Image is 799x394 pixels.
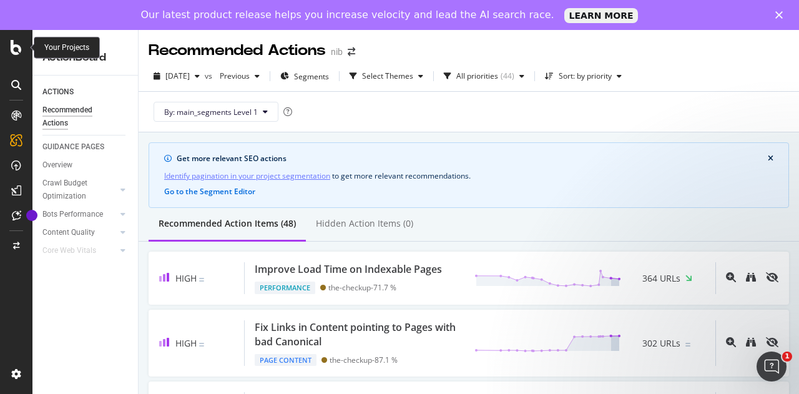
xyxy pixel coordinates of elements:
[42,140,129,154] a: GUIDANCE PAGES
[294,71,329,82] span: Segments
[255,262,442,277] div: Improve Load Time on Indexable Pages
[559,72,612,80] div: Sort: by priority
[255,320,459,349] div: Fix Links in Content pointing to Pages with bad Canonical
[42,208,117,221] a: Bots Performance
[439,66,529,86] button: All priorities(44)
[215,71,250,81] span: Previous
[164,169,773,182] div: to get more relevant recommendations .
[42,86,129,99] a: ACTIONS
[149,66,205,86] button: [DATE]
[255,282,315,294] div: Performance
[205,71,215,81] span: vs
[782,352,792,362] span: 1
[42,244,117,257] a: Core Web Vitals
[456,72,498,80] div: All priorities
[765,152,777,165] button: close banner
[726,272,736,282] div: magnifying-glass-plus
[330,355,398,365] div: the-checkup - 87.1 %
[362,72,413,80] div: Select Themes
[746,272,756,282] div: binoculars
[642,337,680,350] span: 302 URLs
[149,40,326,61] div: Recommended Actions
[746,337,756,347] div: binoculars
[275,66,334,86] button: Segments
[199,343,204,347] img: Equal
[175,337,197,349] span: High
[154,102,278,122] button: By: main_segments Level 1
[215,66,265,86] button: Previous
[164,187,255,196] button: Go to the Segment Editor
[42,86,74,99] div: ACTIONS
[345,66,428,86] button: Select Themes
[141,9,554,21] div: Our latest product release helps you increase velocity and lead the AI search race.
[766,337,778,347] div: eye-slash
[42,104,117,130] div: Recommended Actions
[316,217,413,230] div: Hidden Action Items (0)
[42,159,129,172] a: Overview
[328,283,396,292] div: the-checkup - 71.7 %
[540,66,627,86] button: Sort: by priority
[164,169,330,182] a: Identify pagination in your project segmentation
[175,272,197,284] span: High
[149,142,789,208] div: info banner
[42,244,96,257] div: Core Web Vitals
[42,140,104,154] div: GUIDANCE PAGES
[746,338,756,348] a: binoculars
[746,273,756,283] a: binoculars
[177,153,768,164] div: Get more relevant SEO actions
[42,226,117,239] a: Content Quality
[331,46,343,58] div: nib
[164,107,258,117] span: By: main_segments Level 1
[199,278,204,282] img: Equal
[42,104,129,130] a: Recommended Actions
[42,226,95,239] div: Content Quality
[26,210,37,221] div: Tooltip anchor
[685,343,690,347] img: Equal
[775,11,788,19] div: Close
[726,337,736,347] div: magnifying-glass-plus
[757,352,787,382] iframe: Intercom live chat
[642,272,680,285] span: 364 URLs
[348,47,355,56] div: arrow-right-arrow-left
[42,208,103,221] div: Bots Performance
[159,217,296,230] div: Recommended Action Items (48)
[165,71,190,81] span: 2025 Aug. 8th
[42,177,117,203] a: Crawl Budget Optimization
[42,159,72,172] div: Overview
[501,72,514,80] div: ( 44 )
[766,272,778,282] div: eye-slash
[255,354,316,367] div: Page Content
[564,8,639,23] a: LEARN MORE
[42,177,108,203] div: Crawl Budget Optimization
[44,42,89,53] div: Your Projects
